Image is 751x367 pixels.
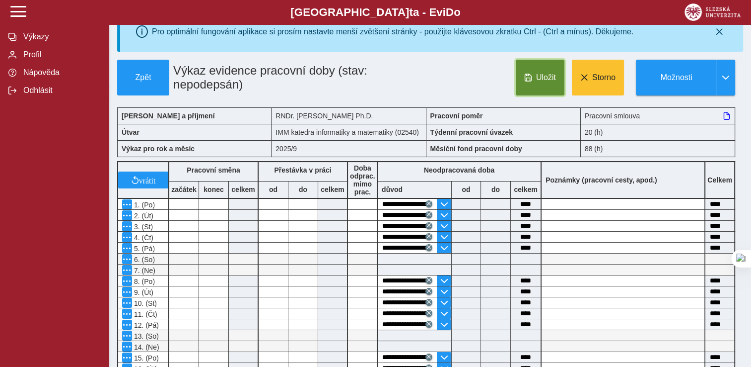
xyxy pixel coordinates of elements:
[581,107,735,124] div: Pracovní smlouva
[122,254,132,264] button: Menu
[592,73,615,82] span: Storno
[20,86,101,95] span: Odhlásit
[132,223,153,231] span: 3. (St)
[132,245,155,253] span: 5. (Pá)
[684,3,741,21] img: logo_web_su.png
[382,185,403,193] b: důvod
[132,354,159,362] span: 15. (Po)
[169,60,378,95] h1: Výkaz evidence pracovní doby (stav: nepodepsán)
[122,287,132,297] button: Menu
[20,68,101,77] span: Nápověda
[350,164,375,196] b: Doba odprac. mimo prac.
[229,185,258,193] b: celkem
[272,124,426,140] div: IMM katedra informatiky a matematiky (02540)
[132,321,159,329] span: 12. (Pá)
[169,185,199,193] b: začátek
[511,185,541,193] b: celkem
[187,166,240,174] b: Pracovní směna
[430,112,483,120] b: Pracovní poměr
[122,199,132,209] button: Menu
[20,32,101,41] span: Výkazy
[132,267,155,275] span: 7. (Ne)
[118,172,168,188] button: vrátit
[581,140,735,157] div: 88 (h)
[122,243,132,253] button: Menu
[152,27,633,36] div: Pro optimální fungování aplikace si prosím nastavte menší zvětšení stránky - použijte klávesovou ...
[199,185,228,193] b: konec
[122,221,132,231] button: Menu
[132,288,153,296] span: 9. (Út)
[430,145,522,153] b: Měsíční fond pracovní doby
[644,73,708,82] span: Možnosti
[542,176,661,184] b: Poznámky (pracovní cesty, apod.)
[122,210,132,220] button: Menu
[122,265,132,275] button: Menu
[122,276,132,286] button: Menu
[481,185,510,193] b: do
[122,112,214,120] b: [PERSON_NAME] a příjmení
[581,124,735,140] div: 20 (h)
[132,310,157,318] span: 11. (Čt)
[430,128,513,136] b: Týdenní pracovní úvazek
[132,212,153,220] span: 2. (Út)
[288,185,318,193] b: do
[636,60,716,95] button: Možnosti
[424,166,494,174] b: Neodpracovaná doba
[132,332,159,340] span: 13. (So)
[122,73,165,82] span: Zpět
[122,145,195,153] b: Výkaz pro rok a měsíc
[132,234,153,242] span: 4. (Čt)
[117,60,169,95] button: Zpět
[132,256,155,264] span: 6. (So)
[132,277,155,285] span: 8. (Po)
[272,107,426,124] div: RNDr. [PERSON_NAME] Ph.D.
[122,309,132,319] button: Menu
[452,185,480,193] b: od
[132,299,157,307] span: 10. (St)
[122,128,139,136] b: Útvar
[409,6,412,18] span: t
[122,232,132,242] button: Menu
[272,140,426,157] div: 2025/9
[139,176,156,184] span: vrátit
[516,60,564,95] button: Uložit
[122,320,132,330] button: Menu
[454,6,461,18] span: o
[318,185,347,193] b: celkem
[274,166,331,174] b: Přestávka v práci
[132,343,159,351] span: 14. (Ne)
[446,6,454,18] span: D
[30,6,721,19] b: [GEOGRAPHIC_DATA] a - Evi
[122,342,132,352] button: Menu
[20,50,101,59] span: Profil
[122,353,132,363] button: Menu
[132,201,155,209] span: 1. (Po)
[122,298,132,308] button: Menu
[572,60,624,95] button: Storno
[122,331,132,341] button: Menu
[707,176,732,184] b: Celkem
[536,73,556,82] span: Uložit
[259,185,288,193] b: od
